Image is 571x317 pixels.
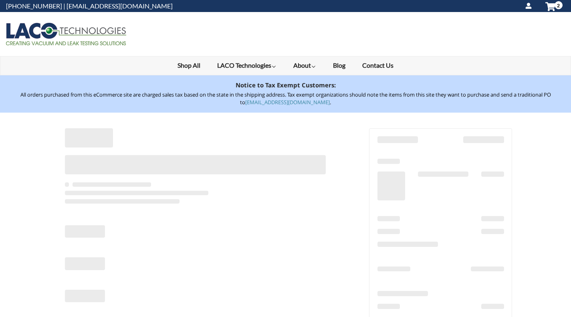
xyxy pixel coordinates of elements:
[555,1,563,9] span: 2
[325,57,353,74] a: Blog
[355,57,402,74] a: Contact Us
[539,0,559,12] a: cart-preview-dropdown
[170,57,208,74] a: Shop All
[6,23,126,45] img: LACO Technologies
[245,99,330,106] a: [EMAIL_ADDRESS][DOMAIN_NAME]
[210,57,284,75] a: LACO Technologies
[286,57,324,75] a: About
[525,1,533,9] svg: account
[6,91,565,107] p: All orders purchased from this eCommerce site are charged sales tax based on the state in the shi...
[6,81,565,89] h3: Notice to Tax Exempt Customers:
